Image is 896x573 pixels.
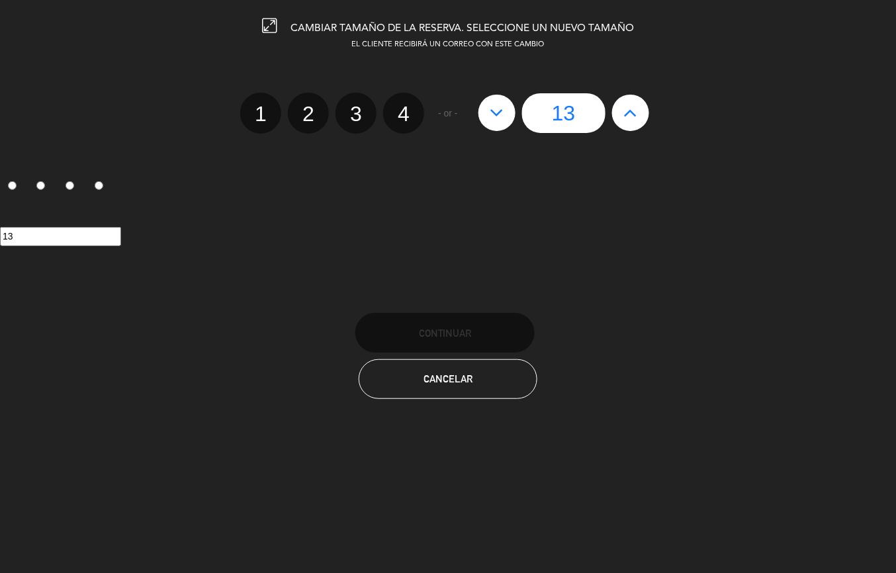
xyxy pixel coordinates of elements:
[438,106,458,121] span: - or -
[352,41,545,48] span: EL CLIENTE RECIBIRÁ UN CORREO CON ESTE CAMBIO
[29,175,58,198] label: 2
[36,181,45,190] input: 2
[66,181,74,190] input: 3
[95,181,103,190] input: 4
[87,175,116,198] label: 4
[419,328,472,339] span: Continuar
[359,359,538,399] button: Cancelar
[355,313,535,353] button: Continuar
[336,93,377,134] label: 3
[291,23,634,34] span: CAMBIAR TAMAÑO DE LA RESERVA. SELECCIONE UN NUEVO TAMAÑO
[288,93,329,134] label: 2
[240,93,281,134] label: 1
[424,373,472,384] span: Cancelar
[8,181,17,190] input: 1
[383,93,424,134] label: 4
[58,175,87,198] label: 3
